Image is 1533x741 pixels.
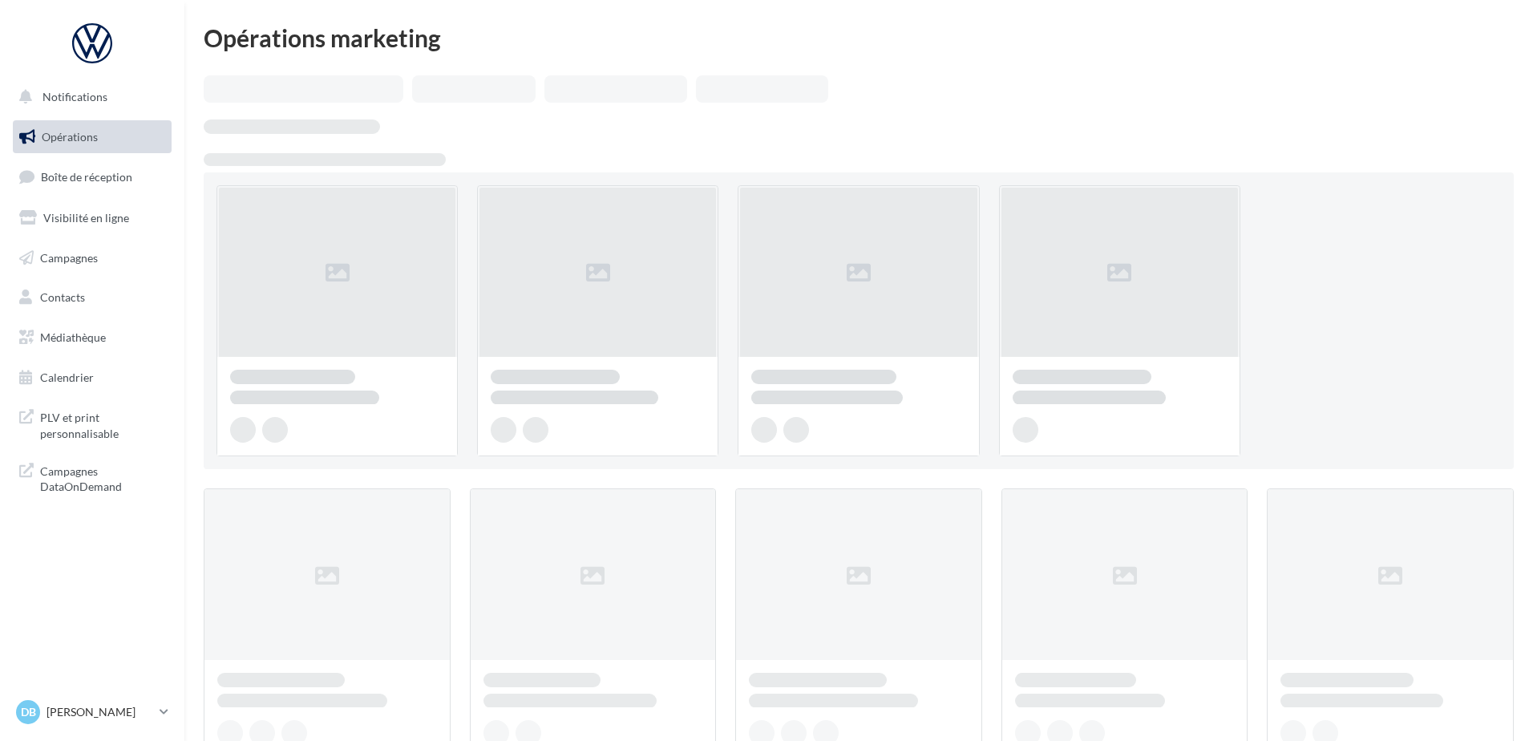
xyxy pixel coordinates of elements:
span: Campagnes DataOnDemand [40,460,165,495]
a: DB [PERSON_NAME] [13,697,172,727]
a: Médiathèque [10,321,175,354]
span: PLV et print personnalisable [40,407,165,441]
span: Notifications [42,90,107,103]
div: Opérations marketing [204,26,1514,50]
p: [PERSON_NAME] [47,704,153,720]
a: Boîte de réception [10,160,175,194]
a: Campagnes [10,241,175,275]
a: PLV et print personnalisable [10,400,175,447]
a: Calendrier [10,361,175,395]
button: Notifications [10,80,168,114]
span: Calendrier [40,370,94,384]
a: Campagnes DataOnDemand [10,454,175,501]
span: Visibilité en ligne [43,211,129,225]
a: Visibilité en ligne [10,201,175,235]
span: Campagnes [40,250,98,264]
span: Opérations [42,130,98,144]
a: Contacts [10,281,175,314]
span: Contacts [40,290,85,304]
span: DB [21,704,36,720]
span: Médiathèque [40,330,106,344]
span: Boîte de réception [41,170,132,184]
a: Opérations [10,120,175,154]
